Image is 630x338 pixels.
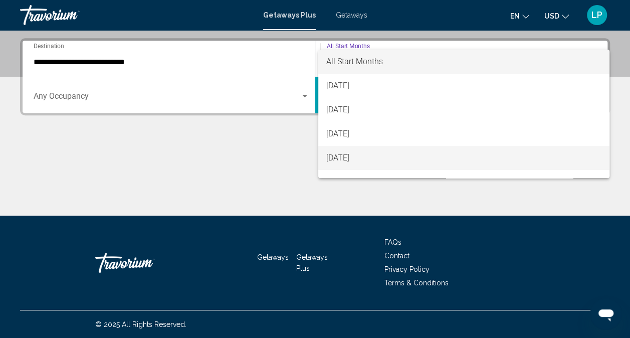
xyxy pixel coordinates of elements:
span: [DATE] [326,98,601,122]
span: [DATE] [326,74,601,98]
span: [DATE] [326,170,601,194]
span: [DATE] [326,122,601,146]
iframe: Button to launch messaging window [590,298,622,330]
span: All Start Months [326,57,383,66]
span: [DATE] [326,146,601,170]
